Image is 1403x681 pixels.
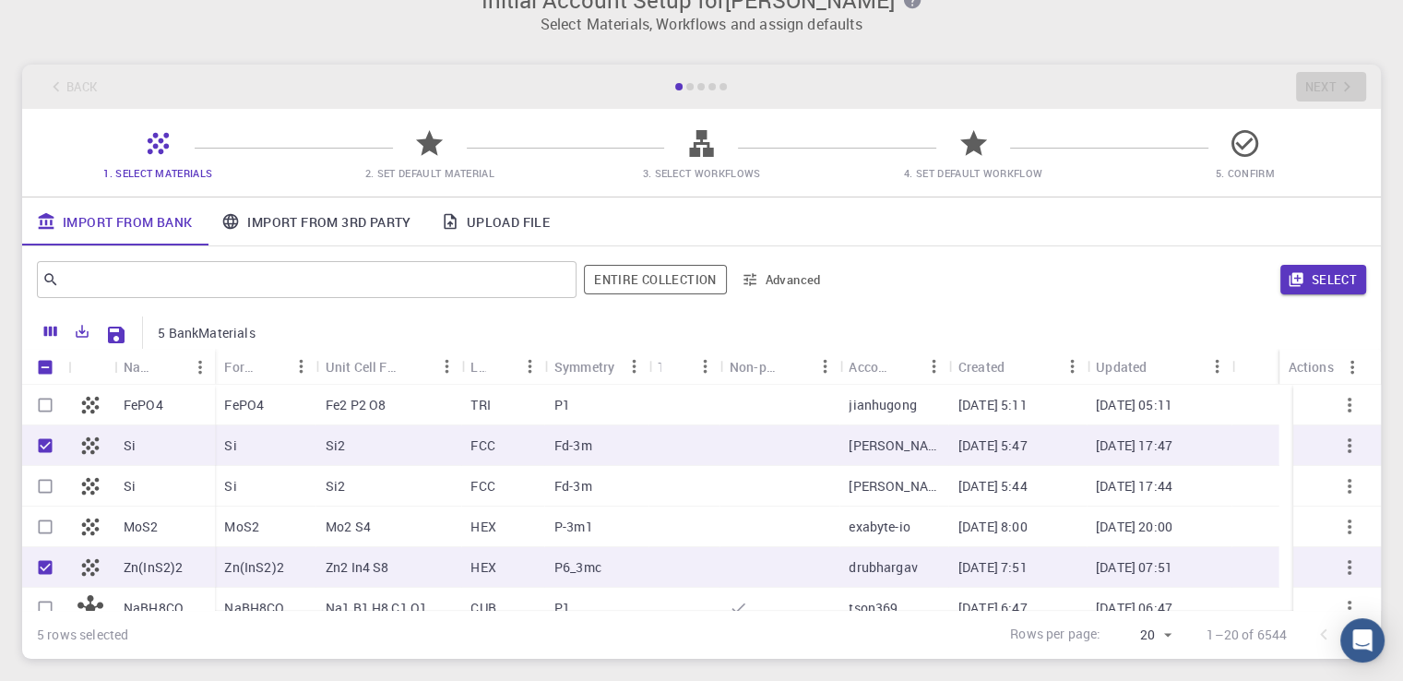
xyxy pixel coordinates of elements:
div: Name [124,349,156,385]
p: CUB [470,599,495,617]
span: Filter throughout whole library including sets (folders) [584,265,726,294]
p: 5 BankMaterials [158,324,255,342]
div: Open Intercom Messenger [1340,618,1385,663]
p: P1 [554,396,570,414]
p: Si [124,436,136,455]
p: Si [224,477,236,496]
div: Created [958,349,1005,385]
p: [DATE] 07:51 [1096,558,1172,577]
p: NaBH8CO [124,599,184,617]
p: Zn(InS2)2 [124,558,183,577]
div: 20 [1108,622,1177,649]
div: Non-periodic [720,349,839,385]
button: Sort [890,352,920,381]
button: Sort [1147,352,1176,381]
button: Menu [920,352,949,381]
button: Menu [516,352,545,381]
button: Export [66,317,98,346]
p: MoS2 [224,518,259,536]
button: Sort [1005,352,1034,381]
p: FCC [470,477,494,496]
a: Upload File [426,197,565,245]
p: [DATE] 7:51 [958,558,1028,577]
div: Lattice [470,349,485,385]
div: Updated [1087,349,1231,385]
a: Import From 3rd Party [207,197,425,245]
button: Columns [35,317,66,346]
div: Account [849,349,890,385]
p: P1 [554,599,570,617]
button: Menu [810,352,839,381]
p: Zn(InS2)2 [224,558,283,577]
div: Formula [215,349,315,385]
span: Assistance [30,13,119,30]
div: Updated [1096,349,1147,385]
span: 2. Set Default Material [365,166,494,180]
p: [DATE] 20:00 [1096,518,1172,536]
div: Actions [1279,349,1367,385]
p: Fd-3m [554,477,592,496]
p: FePO4 [124,396,163,414]
button: Sort [780,352,810,381]
p: HEX [470,518,495,536]
p: Si2 [326,436,345,455]
p: Si [224,436,236,455]
p: HEX [470,558,495,577]
div: Actions [1289,349,1334,385]
div: Name [114,349,215,385]
p: [PERSON_NAME] [849,477,940,496]
div: Account [839,349,949,385]
p: Si [124,477,136,496]
button: Entire collection [584,265,726,294]
p: TRI [470,396,490,414]
p: [DATE] 6:47 [958,599,1028,617]
p: 1–20 of 6544 [1207,626,1287,644]
button: Go to next page [1342,616,1379,653]
div: Formula [224,349,256,385]
button: Menu [619,352,648,381]
button: Menu [1057,352,1087,381]
button: Select [1280,265,1366,294]
p: Select Materials, Workflows and assign defaults [33,13,1370,35]
p: [DATE] 05:11 [1096,396,1172,414]
div: Tags [658,349,660,385]
p: Mo2 S4 [326,518,371,536]
div: Symmetry [554,349,614,385]
span: 1. Select Materials [103,166,212,180]
p: [DATE] 5:11 [958,396,1028,414]
p: [DATE] 8:00 [958,518,1028,536]
p: FCC [470,436,494,455]
p: drubhargav [849,558,918,577]
button: Sort [402,352,432,381]
p: P-3m1 [554,518,593,536]
button: Menu [1202,352,1231,381]
div: Unit Cell Formula [316,349,461,385]
button: Menu [432,352,461,381]
div: 5 rows selected [37,626,128,644]
p: Zn2 In4 S8 [326,558,389,577]
div: Tags [648,349,719,385]
div: Symmetry [545,349,648,385]
p: jianhugong [849,396,917,414]
button: Save Explorer Settings [98,317,135,353]
button: Menu [185,352,215,382]
p: Rows per page: [1010,625,1100,646]
p: [DATE] 5:44 [958,477,1028,496]
button: Menu [1338,352,1367,382]
p: P6_3mc [554,558,601,577]
p: [PERSON_NAME] [849,436,940,455]
p: Si2 [326,477,345,496]
p: NaBH8CO [224,599,284,617]
p: [DATE] 06:47 [1096,599,1172,617]
div: Non-periodic [730,349,780,385]
p: MoS2 [124,518,159,536]
button: Menu [691,352,720,381]
p: [DATE] 17:44 [1096,477,1172,496]
div: Created [949,349,1087,385]
p: [DATE] 17:47 [1096,436,1172,455]
p: Na1 B1 H8 C1 O1 [326,599,427,617]
p: Fe2 P2 O8 [326,396,386,414]
div: Lattice [461,349,544,385]
button: Sort [486,352,516,381]
span: 4. Set Default Workflow [904,166,1042,180]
